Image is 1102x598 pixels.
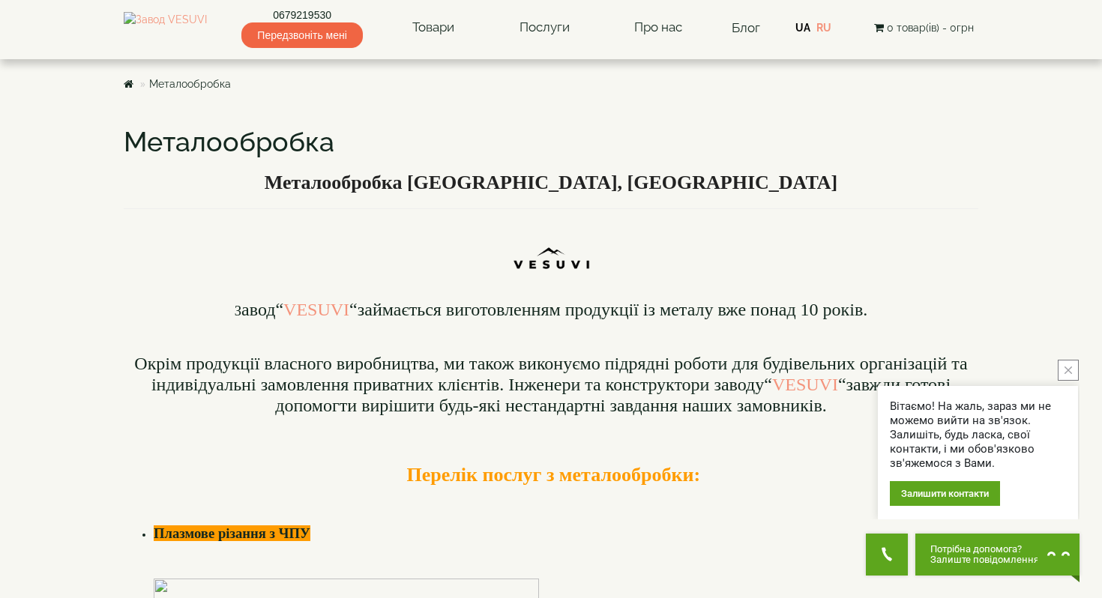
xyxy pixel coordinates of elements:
span: Передзвоніть мені [241,22,362,48]
img: Ttn5pm9uIKLcKgZrI-DPJtyXM-1-CpJTlstn2ZXthDzrWzHqWzIXq4ZS7qPkPFVaBoA4GitRGAHsRZshv0hWB0BnCPS-8PrHC... [510,217,593,279]
h1: Металообробка [124,127,978,157]
span: “ [838,375,846,394]
a: VESUVI [283,300,349,319]
a: Блог [732,20,760,35]
a: Товари [397,10,469,45]
span: 0 товар(ів) - 0грн [887,22,974,34]
span: “ [764,375,772,394]
font: З [235,303,241,318]
span: Потрібна допомога? [930,544,1039,555]
span: Окрім продукції власного виробництва, ми також виконуємо підрядні роботи для будівельних організа... [134,354,967,394]
a: VESUVI [772,375,838,394]
a: RU [816,22,831,34]
font: авод займається виготовленням продукції із металу вже понад 10 років. [241,300,867,319]
a: Послуги [505,10,585,45]
span: “ [349,300,358,319]
a: Про нас [619,10,697,45]
a: Металообробка [149,78,231,90]
div: Вітаємо! На жаль, зараз ми не можемо вийти на зв'язок. Залишіть, будь ласка, свої контакти, і ми ... [890,399,1066,471]
a: 0679219530 [241,7,362,22]
button: Chat button [915,534,1080,576]
a: UA [795,22,810,34]
b: Металообробка [GEOGRAPHIC_DATA], [GEOGRAPHIC_DATA] [265,172,838,193]
div: Залишити контакти [890,481,1000,506]
button: close button [1058,360,1079,381]
font: завжди готові допомогти вирішити будь-які нестандартні завдання наших замовників. [134,354,967,414]
span: “ [275,300,283,319]
b: Плазмове різання з ЧПУ [154,525,310,541]
button: Get Call button [866,534,908,576]
img: Завод VESUVI [124,12,207,43]
span: Залиште повідомлення [930,555,1039,565]
button: 0 товар(ів) - 0грн [870,19,978,36]
b: Перелік послуг з металообробки: [406,464,700,486]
